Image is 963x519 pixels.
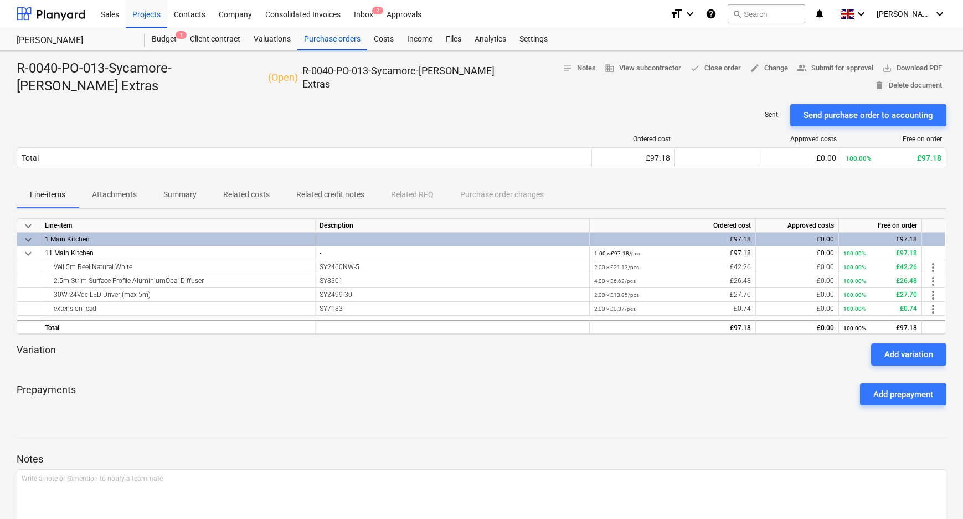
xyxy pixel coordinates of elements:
div: Purchase orders [297,28,367,50]
div: £0.00 [760,233,834,246]
div: £42.26 [594,260,751,274]
div: SY8301 [320,274,585,288]
div: Line-item [40,219,315,233]
button: Add variation [871,343,946,366]
div: £97.18 [843,233,917,246]
a: Valuations [247,28,297,50]
div: Ordered cost [596,135,671,143]
div: £97.18 [594,233,751,246]
div: 1 Main Kitchen [45,233,310,246]
div: Add prepayment [873,387,933,402]
button: Submit for approval [792,60,878,77]
div: Add variation [884,347,933,362]
span: 11 Main Kitchen [45,249,94,257]
p: Related credit notes [296,189,364,201]
div: Costs [367,28,400,50]
p: ( Open ) [268,71,298,84]
div: £97.18 [596,153,670,162]
button: View subcontractor [600,60,686,77]
div: 2.5m Strim Surface Profile AluminiumOpal Diffuser [45,274,310,287]
a: Budget1 [145,28,183,50]
button: Notes [558,60,600,77]
i: format_size [670,7,683,20]
span: more_vert [926,275,940,288]
button: Download PDF [878,60,946,77]
span: Delete document [874,79,942,92]
p: Summary [163,189,197,201]
div: 30W 24Vdc LED Driver (max 5m) [45,288,310,301]
div: £0.00 [760,321,834,335]
small: 2.00 × £0.37 / pcs [594,306,636,312]
small: 100.00% [846,155,872,162]
span: Change [750,62,788,75]
button: Delete document [870,77,946,94]
small: 100.00% [843,325,866,331]
div: Approved costs [763,135,837,143]
span: keyboard_arrow_down [22,219,35,233]
button: Change [745,60,792,77]
div: Total [22,153,39,162]
small: 1.00 × £97.18 / pcs [594,250,640,256]
div: Free on order [839,219,922,233]
a: Files [439,28,468,50]
span: Close order [690,62,741,75]
div: £0.00 [760,260,834,274]
i: keyboard_arrow_down [854,7,868,20]
div: £0.00 [760,246,834,260]
span: keyboard_arrow_down [22,233,35,246]
div: £42.26 [843,260,917,274]
div: Analytics [468,28,513,50]
div: £27.70 [843,288,917,302]
i: Knowledge base [705,7,717,20]
div: Approved costs [756,219,839,233]
span: View subcontractor [605,62,681,75]
span: edit [750,63,760,73]
div: Income [400,28,439,50]
div: £0.00 [760,274,834,288]
div: Description [315,219,590,233]
span: more_vert [926,261,940,274]
div: £97.18 [843,246,917,260]
div: Client contract [183,28,247,50]
span: notes [563,63,573,73]
p: R-0040-PO-013-Sycamore-[PERSON_NAME] Extras [302,64,524,91]
small: 2.00 × £21.13 / pcs [594,264,639,270]
span: Notes [563,62,596,75]
div: Budget [145,28,183,50]
div: SY2460NW-5 [320,260,585,274]
small: 100.00% [843,306,866,312]
div: £27.70 [594,288,751,302]
div: extension lead [45,302,310,315]
small: 100.00% [843,250,866,256]
div: £97.18 [846,153,941,162]
div: £0.74 [843,302,917,316]
button: Search [728,4,805,23]
i: notifications [814,7,825,20]
p: Variation [17,343,56,366]
span: business [605,63,615,73]
a: Settings [513,28,554,50]
div: £97.18 [594,321,751,335]
span: delete [874,80,884,90]
div: £0.00 [763,153,836,162]
span: 1 [176,31,187,39]
p: Attachments [92,189,137,201]
button: Add prepayment [860,383,946,405]
div: Total [40,320,315,334]
div: £97.18 [843,321,917,335]
button: Close order [686,60,745,77]
div: Veil 5m Reel Natural White [45,260,310,274]
iframe: Chat Widget [908,466,963,519]
span: done [690,63,700,73]
div: £26.48 [594,274,751,288]
i: keyboard_arrow_down [933,7,946,20]
div: R-0040-PO-013-Sycamore-[PERSON_NAME] Extras [17,60,524,95]
small: 2.00 × £13.85 / pcs [594,292,639,298]
i: keyboard_arrow_down [683,7,697,20]
span: [PERSON_NAME] [877,9,932,18]
small: 4.00 × £6.62 / pcs [594,278,636,284]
